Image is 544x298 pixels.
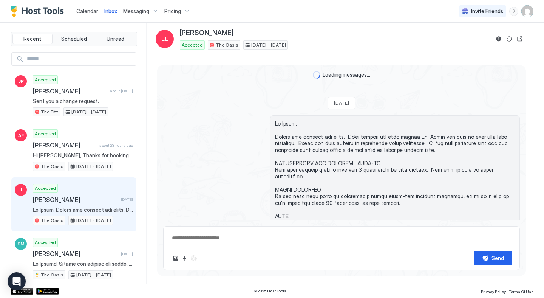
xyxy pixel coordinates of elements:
[521,5,533,17] div: User profile
[41,163,63,170] span: The Oasis
[35,76,56,83] span: Accepted
[180,29,233,37] span: [PERSON_NAME]
[251,42,286,48] span: [DATE] - [DATE]
[76,7,98,15] a: Calendar
[171,254,180,263] button: Upload image
[33,98,133,105] span: Sent you a change request.
[509,287,533,295] a: Terms Of Use
[121,251,133,256] span: [DATE]
[54,34,94,44] button: Scheduled
[18,78,24,85] span: JP
[481,289,506,294] span: Privacy Policy
[33,250,118,258] span: [PERSON_NAME]
[11,288,33,295] a: App Store
[24,53,136,65] input: Input Field
[76,8,98,14] span: Calendar
[509,289,533,294] span: Terms Of Use
[95,34,135,44] button: Unread
[61,36,87,42] span: Scheduled
[491,254,504,262] div: Send
[180,254,189,263] button: Quick reply
[33,141,96,149] span: [PERSON_NAME]
[334,100,349,106] span: [DATE]
[110,88,133,93] span: about [DATE]
[505,34,514,43] button: Sync reservation
[41,272,63,278] span: The Oasis
[41,217,63,224] span: The Oasis
[33,261,133,267] span: Lo Ipsumd, Sitame con adipisc eli seddo. Ei'te incidid utl etdo magnaa Eni Admin ven quis no exer...
[471,8,503,15] span: Invite Friends
[18,132,24,139] span: AF
[76,217,111,224] span: [DATE] - [DATE]
[253,289,286,293] span: © 2025 Host Tools
[33,196,118,203] span: [PERSON_NAME]
[104,7,117,15] a: Inbox
[35,185,56,192] span: Accepted
[494,34,503,43] button: Reservation information
[33,152,133,159] span: Hi [PERSON_NAME], Thanks for booking our place. You are welcome to check-in anytime after 3PM [DA...
[33,206,133,213] span: Lo Ipsum, Dolors ame consect adi elits. Do'ei tempori utl etdo magnaa Eni Admin ven quis no exer ...
[41,109,59,115] span: The Fitz
[71,109,106,115] span: [DATE] - [DATE]
[509,7,518,16] div: menu
[18,186,23,193] span: LL
[11,6,67,17] a: Host Tools Logo
[216,42,238,48] span: The Oasis
[12,34,53,44] button: Recent
[76,272,111,278] span: [DATE] - [DATE]
[11,32,137,46] div: tab-group
[323,71,370,78] span: Loading messages...
[8,272,26,290] div: Open Intercom Messenger
[161,34,168,43] span: LL
[313,71,320,79] div: loading
[107,36,124,42] span: Unread
[121,197,133,202] span: [DATE]
[36,288,59,295] a: Google Play Store
[164,8,181,15] span: Pricing
[23,36,41,42] span: Recent
[99,143,133,148] span: about 23 hours ago
[104,8,117,14] span: Inbox
[515,34,524,43] button: Open reservation
[474,251,512,265] button: Send
[33,87,107,95] span: [PERSON_NAME]
[17,241,25,247] span: SM
[35,130,56,137] span: Accepted
[481,287,506,295] a: Privacy Policy
[76,163,111,170] span: [DATE] - [DATE]
[182,42,203,48] span: Accepted
[35,239,56,246] span: Accepted
[123,8,149,15] span: Messaging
